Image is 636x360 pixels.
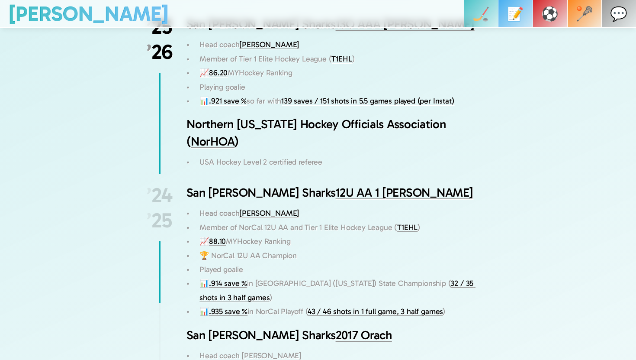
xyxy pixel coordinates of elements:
p: USA Hockey Level 2 certified referee [199,155,489,169]
p: Head coach [199,206,489,220]
a: 139 saves / 151 shots in 5.5 games played (per Instat) [281,96,454,106]
a: 2017 Orach [336,328,392,342]
p: 📊 in NorCal Playoff ( ) [199,305,489,318]
a: T1EHL [397,223,418,232]
a: 32 / 35 shots in 3 half games [199,279,475,302]
p: 📊 so far with [199,94,489,108]
p: 📊 in [GEOGRAPHIC_DATA] ([US_STATE]) State Championship ( ) [199,276,489,305]
a: .921 save % [209,96,247,106]
span: 25 [151,208,172,233]
span: 26 [151,39,173,64]
p: Member of NorCal 12U AA and Tier 1 Elite Hockey League ( ) [199,221,489,234]
p: Member of Tier 1 Elite Hockey League ( ) [199,52,489,66]
span: 24 [151,183,173,208]
a: T1EHL [331,54,352,64]
span: ’ [147,208,151,233]
a: .914 save % [209,279,247,288]
a: [PERSON_NAME] [9,1,169,26]
h3: Northern [US_STATE] Hockey Officials Association ( ) [186,116,489,149]
p: Played goalie [199,263,489,276]
h3: San [PERSON_NAME] Sharks [186,327,489,344]
p: Playing goalie [199,80,489,94]
span: ’ [147,39,151,64]
a: 43 / 46 shots in 1 full game, 3 half games [308,307,443,316]
a: 88.10 [209,237,226,246]
p: 📈 MYHockey Ranking [199,66,489,80]
a: .935 save % [209,307,247,316]
p: 📈 MYHockey Ranking [199,234,489,248]
a: [PERSON_NAME] [239,208,299,218]
a: 86.20 [209,68,228,78]
h3: San [PERSON_NAME] Sharks [186,184,489,201]
a: 12U AA 1 [PERSON_NAME] [336,185,473,200]
p: Head coach [199,38,489,52]
span: ’ [147,183,151,208]
a: [PERSON_NAME] [239,40,299,49]
p: 🏆 NorCal 12U AA Champion [199,249,489,263]
a: NorHOA [191,134,234,149]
